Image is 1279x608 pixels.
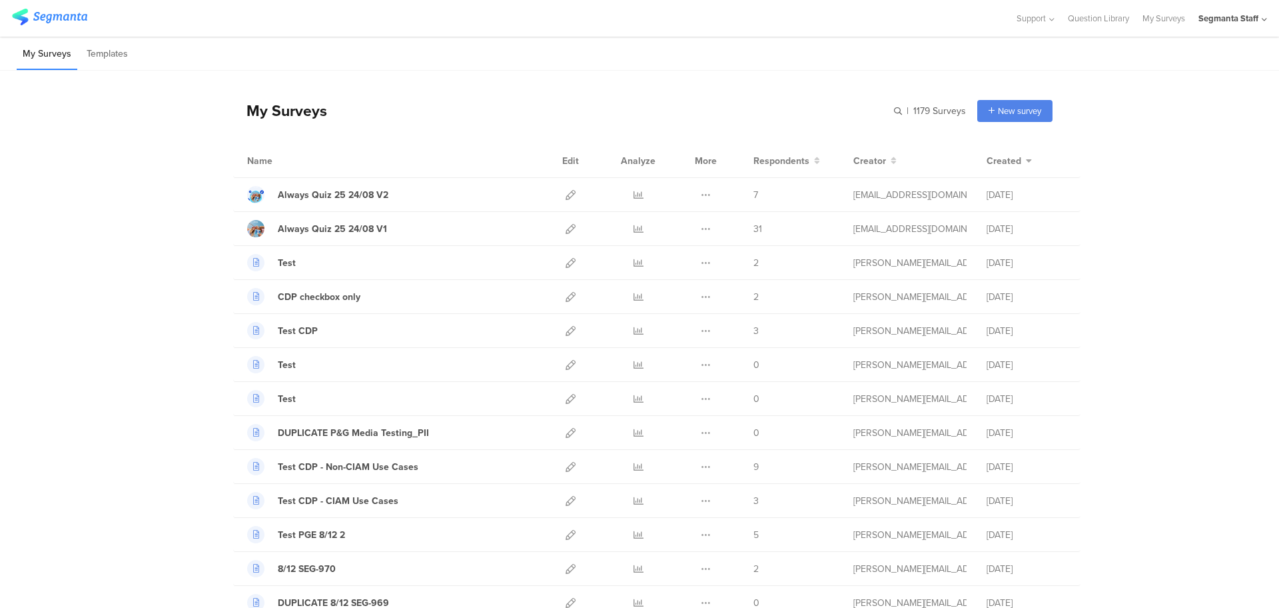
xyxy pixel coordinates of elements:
div: gillat@segmanta.com [853,188,967,202]
span: 31 [753,222,762,236]
div: riel@segmanta.com [853,256,967,270]
span: 1179 Surveys [913,104,966,118]
div: More [691,144,720,177]
div: [DATE] [987,256,1066,270]
div: [DATE] [987,358,1066,372]
span: 0 [753,426,759,440]
div: [DATE] [987,290,1066,304]
div: Segmanta Staff [1198,12,1258,25]
a: Test [247,254,296,271]
div: My Surveys [233,99,327,122]
div: Test CDP - CIAM Use Cases [278,494,398,508]
div: raymund@segmanta.com [853,562,967,576]
div: [DATE] [987,494,1066,508]
span: Support [1017,12,1046,25]
a: Test PGE 8/12 2 [247,526,345,543]
a: Test [247,356,296,373]
div: [DATE] [987,324,1066,338]
div: [DATE] [987,426,1066,440]
div: [DATE] [987,392,1066,406]
div: Test CDP - Non-CIAM Use Cases [278,460,418,474]
button: Respondents [753,154,820,168]
span: Respondents [753,154,809,168]
span: 5 [753,528,759,542]
div: raymund@segmanta.com [853,392,967,406]
span: 7 [753,188,758,202]
div: riel@segmanta.com [853,358,967,372]
div: Edit [556,144,585,177]
div: DUPLICATE P&G Media Testing_PII [278,426,429,440]
div: [DATE] [987,562,1066,576]
li: My Surveys [17,39,77,70]
span: Creator [853,154,886,168]
a: DUPLICATE P&G Media Testing_PII [247,424,429,441]
div: 8/12 SEG-970 [278,562,336,576]
a: Always Quiz 25 24/08 V1 [247,220,387,237]
li: Templates [81,39,134,70]
div: gillat@segmanta.com [853,222,967,236]
div: riel@segmanta.com [853,324,967,338]
div: Test PGE 8/12 2 [278,528,345,542]
div: Test [278,392,296,406]
div: Analyze [618,144,658,177]
span: New survey [998,105,1041,117]
span: Created [987,154,1021,168]
div: raymund@segmanta.com [853,426,967,440]
div: Always Quiz 25 24/08 V2 [278,188,388,202]
div: raymund@segmanta.com [853,460,967,474]
a: 8/12 SEG-970 [247,560,336,577]
div: riel@segmanta.com [853,290,967,304]
button: Created [987,154,1032,168]
div: [DATE] [987,188,1066,202]
div: raymund@segmanta.com [853,528,967,542]
a: Test CDP - CIAM Use Cases [247,492,398,509]
img: segmanta logo [12,9,87,25]
div: Name [247,154,327,168]
div: [DATE] [987,528,1066,542]
div: Test CDP [278,324,318,338]
span: 0 [753,392,759,406]
span: 3 [753,494,759,508]
span: 9 [753,460,759,474]
a: Test CDP - Non-CIAM Use Cases [247,458,418,475]
div: Always Quiz 25 24/08 V1 [278,222,387,236]
div: raymund@segmanta.com [853,494,967,508]
div: [DATE] [987,460,1066,474]
span: 0 [753,358,759,372]
span: 2 [753,290,759,304]
a: CDP checkbox only [247,288,360,305]
span: 3 [753,324,759,338]
div: CDP checkbox only [278,290,360,304]
span: 2 [753,256,759,270]
a: Test [247,390,296,407]
span: 2 [753,562,759,576]
span: | [905,104,911,118]
div: Test [278,256,296,270]
a: Always Quiz 25 24/08 V2 [247,186,388,203]
a: Test CDP [247,322,318,339]
div: [DATE] [987,222,1066,236]
button: Creator [853,154,897,168]
div: Test [278,358,296,372]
